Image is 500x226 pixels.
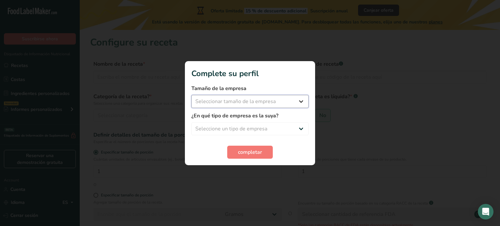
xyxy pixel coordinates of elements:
[191,112,309,120] label: ¿En qué tipo de empresa es la suya?
[191,85,309,92] label: Tamaño de la empresa
[478,204,493,219] div: Open Intercom Messenger
[191,68,309,79] h1: Complete su perfil
[238,148,262,156] span: completar
[227,146,273,159] button: completar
